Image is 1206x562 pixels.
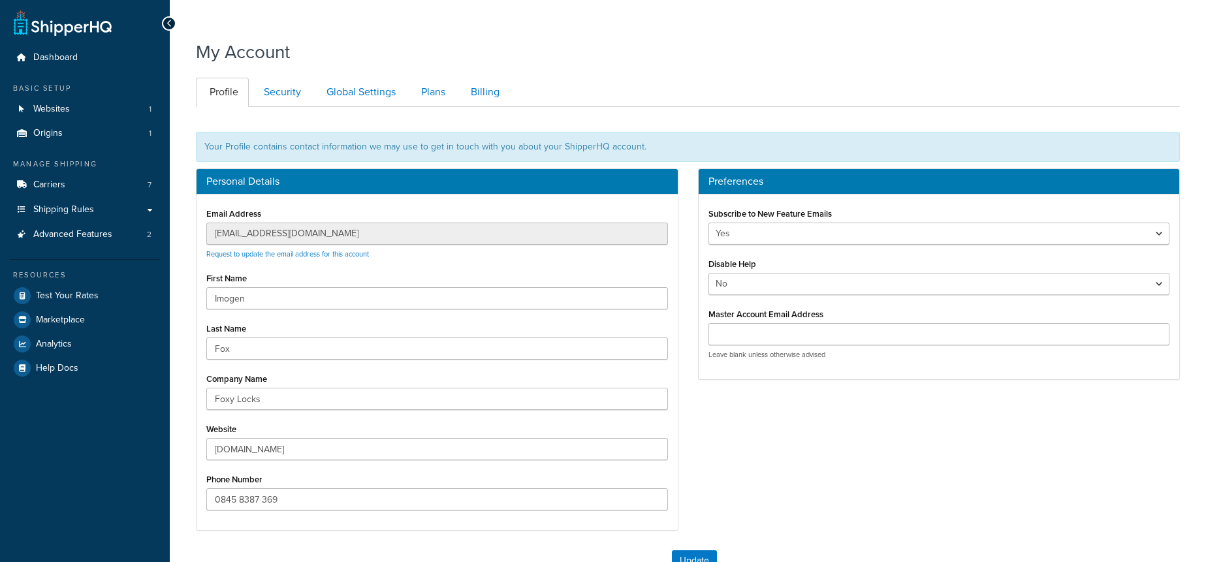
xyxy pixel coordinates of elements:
span: Advanced Features [33,229,112,240]
span: Marketplace [36,315,85,326]
span: Carriers [33,180,65,191]
a: Help Docs [10,356,160,380]
label: Master Account Email Address [708,309,823,319]
span: 2 [147,229,151,240]
label: Last Name [206,324,246,334]
label: Disable Help [708,259,756,269]
label: First Name [206,273,247,283]
div: Your Profile contains contact information we may use to get in touch with you about your ShipperH... [196,132,1180,162]
label: Phone Number [206,475,262,484]
label: Email Address [206,209,261,219]
label: Website [206,424,236,434]
label: Company Name [206,374,267,384]
a: Security [250,78,311,107]
span: Analytics [36,339,72,350]
a: Global Settings [313,78,406,107]
div: Resources [10,270,160,281]
a: Dashboard [10,46,160,70]
a: Marketplace [10,308,160,332]
span: 7 [148,180,151,191]
li: Origins [10,121,160,146]
span: 1 [149,104,151,115]
a: Websites 1 [10,97,160,121]
a: Plans [407,78,456,107]
a: Advanced Features 2 [10,223,160,247]
span: Dashboard [33,52,78,63]
span: Origins [33,128,63,139]
label: Subscribe to New Feature Emails [708,209,832,219]
a: Origins 1 [10,121,160,146]
div: Basic Setup [10,83,160,94]
span: Help Docs [36,363,78,374]
h3: Preferences [708,176,1170,187]
span: Shipping Rules [33,204,94,215]
a: Carriers 7 [10,173,160,197]
a: ShipperHQ Home [14,10,112,36]
a: Billing [457,78,510,107]
li: Carriers [10,173,160,197]
h1: My Account [196,39,290,65]
span: Websites [33,104,70,115]
a: Request to update the email address for this account [206,249,369,259]
span: Test Your Rates [36,290,99,302]
div: Manage Shipping [10,159,160,170]
span: 1 [149,128,151,139]
a: Analytics [10,332,160,356]
a: Profile [196,78,249,107]
a: Test Your Rates [10,284,160,307]
h3: Personal Details [206,176,668,187]
li: Advanced Features [10,223,160,247]
li: Websites [10,97,160,121]
p: Leave blank unless otherwise advised [708,350,1170,360]
a: Shipping Rules [10,198,160,222]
